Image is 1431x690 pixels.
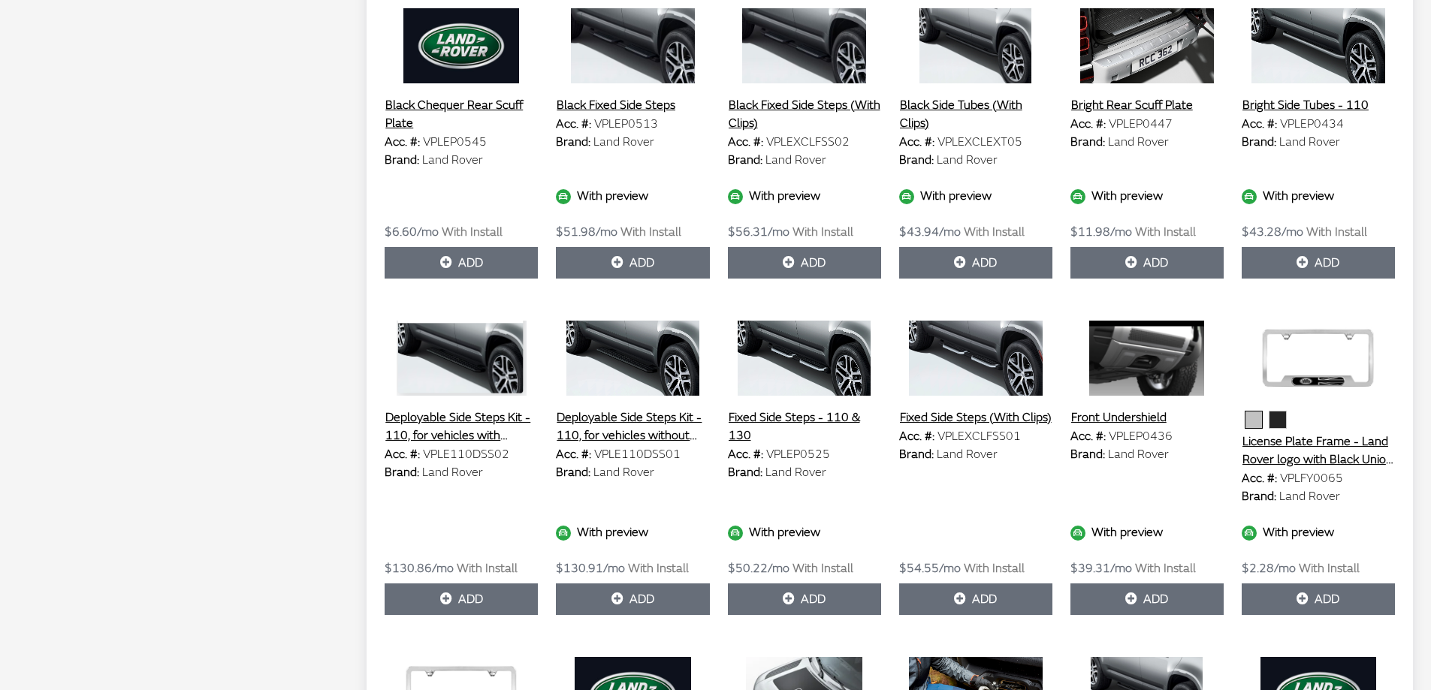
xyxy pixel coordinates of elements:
img: Image for License Plate Frame - Land Rover logo with Black Union Jack, Polished Steel [1242,321,1395,396]
div: With preview [1070,523,1224,541]
button: Deployable Side Steps Kit - 110, for vehicles without Retailer Fitted Towing, 23MY onwards [556,408,709,445]
span: VPLEXCLFSS02 [766,134,850,149]
span: $130.91/mo [556,561,625,576]
span: With Install [457,561,518,576]
span: $39.31/mo [1070,561,1132,576]
label: Acc. #: [899,427,934,445]
span: Land Rover [422,152,483,167]
span: VPLE110DSS01 [594,447,681,462]
button: Add [556,583,709,615]
img: Image for Black Fixed Side Steps (With Clips) [728,8,881,83]
label: Acc. #: [899,133,934,151]
label: Brand: [556,133,590,151]
span: With Install [1299,561,1360,576]
button: Fixed Side Steps (With Clips) [899,408,1052,427]
div: With preview [899,187,1052,205]
label: Brand: [1242,487,1276,505]
label: Brand: [1070,445,1105,463]
button: Add [728,247,881,279]
span: Land Rover [937,447,998,462]
span: VPLEP0545 [423,134,487,149]
span: $2.28/mo [1242,561,1296,576]
span: With Install [442,224,503,240]
span: Land Rover [593,134,654,149]
label: Acc. #: [385,445,420,463]
button: Matte Black [1269,411,1287,429]
label: Brand: [556,463,590,481]
span: Land Rover [1279,489,1340,504]
button: License Plate Frame - Land Rover logo with Black Union Jack, Polished Steel [1242,432,1395,469]
label: Acc. #: [1242,469,1277,487]
span: Land Rover [937,152,998,167]
img: Image for Black Chequer Rear Scuff Plate [385,8,538,83]
div: With preview [1242,523,1395,541]
button: Bright Side Tubes - 110 [1242,95,1369,115]
span: With Install [792,561,853,576]
label: Acc. #: [1070,427,1106,445]
button: Black Chequer Rear Scuff Plate [385,95,538,133]
button: Black Fixed Side Steps (With Clips) [728,95,881,133]
img: Image for Fixed Side Steps (With Clips) [899,321,1052,396]
span: VPLEP0513 [594,116,658,131]
span: $50.22/mo [728,561,789,576]
span: With Install [1135,224,1196,240]
label: Brand: [899,151,934,169]
label: Acc. #: [728,445,763,463]
label: Brand: [728,463,762,481]
div: With preview [728,187,881,205]
span: VPLE110DSS02 [423,447,509,462]
button: Black Side Tubes (With Clips) [899,95,1052,133]
button: Add [1070,247,1224,279]
img: Image for Black Fixed Side Steps [556,8,709,83]
span: $11.98/mo [1070,224,1132,240]
span: Land Rover [593,465,654,480]
span: VPLEXCLEXT05 [937,134,1022,149]
span: With Install [620,224,681,240]
span: With Install [964,224,1025,240]
span: $6.60/mo [385,224,439,240]
div: With preview [1070,187,1224,205]
span: $54.55/mo [899,561,961,576]
button: Add [899,247,1052,279]
button: Black Fixed Side Steps [556,95,676,115]
button: Add [1242,583,1395,615]
button: Add [385,583,538,615]
span: Land Rover [765,465,826,480]
label: Acc. #: [385,133,420,151]
label: Acc. #: [556,115,591,133]
div: With preview [556,523,709,541]
span: With Install [792,224,853,240]
button: Polished Silver [1245,411,1263,429]
label: Acc. #: [1242,115,1277,133]
img: Image for Bright Side Tubes - 110 [1242,8,1395,83]
button: Deployable Side Steps Kit - 110, for vehicles with Retailer Fitted Towing, 23MY onwards [385,408,538,445]
button: Fixed Side Steps - 110 & 130 [728,408,881,445]
span: Land Rover [765,152,826,167]
img: Image for Deployable Side Steps Kit - 110, for vehicles without Retailer Fitted Towing, 23MY onwards [556,321,709,396]
span: $130.86/mo [385,561,454,576]
img: Image for Deployable Side Steps Kit - 110, for vehicles with Retailer Fitted Towing, 23MY onwards [385,321,538,396]
span: With Install [628,561,689,576]
span: With Install [964,561,1025,576]
span: Land Rover [1108,447,1169,462]
span: $56.31/mo [728,224,789,240]
img: Image for Bright Rear Scuff Plate [1070,8,1224,83]
img: Image for Fixed Side Steps - 110 &amp; 130 [728,321,881,396]
button: Add [556,247,709,279]
img: Image for Front Undershield [1070,321,1224,396]
span: VPLEP0525 [766,447,830,462]
span: With Install [1135,561,1196,576]
label: Brand: [385,463,419,481]
span: Land Rover [1279,134,1340,149]
label: Brand: [728,151,762,169]
button: Add [1070,583,1224,615]
span: $43.28/mo [1242,224,1303,240]
label: Acc. #: [728,133,763,151]
label: Acc. #: [1070,115,1106,133]
span: VPLEP0447 [1109,116,1173,131]
button: Front Undershield [1070,408,1167,427]
button: Add [1242,247,1395,279]
label: Acc. #: [556,445,591,463]
span: With Install [1306,224,1367,240]
label: Brand: [385,151,419,169]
